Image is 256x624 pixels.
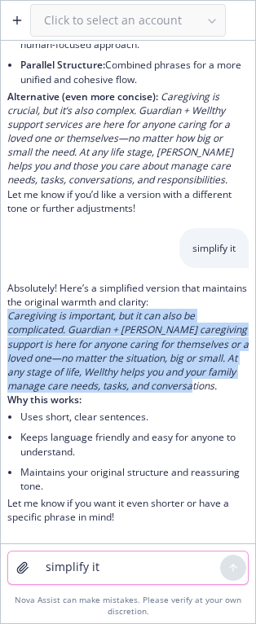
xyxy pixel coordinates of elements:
[192,241,236,255] p: simplify it
[20,462,249,496] li: Maintains your original structure and reassuring tone.
[20,55,249,89] li: Combined phrases for a more unified and cohesive flow.
[7,90,233,187] em: Caregiving is crucial, but it’s also complex. Guardian + Wellthy support services are here for an...
[20,406,249,427] li: Uses short, clear sentences.
[4,7,30,33] button: Create a new chat
[7,90,158,103] span: Alternative (even more concise):
[20,427,249,461] li: Keeps language friendly and easy for anyone to understand.
[7,187,249,215] p: Let me know if you’d like a version with a different tone or further adjustments!
[20,58,105,72] span: Parallel Structure:
[7,595,249,617] div: Nova Assist can make mistakes. Please verify at your own discretion.
[7,496,249,524] p: Let me know if you want it even shorter or have a specific phrase in mind!
[7,393,82,406] span: Why this works:
[7,281,249,309] p: Absolutely! Here’s a simplified version that maintains the original warmth and clarity:
[7,309,249,393] em: Caregiving is important, but it can also be complicated. Guardian + [PERSON_NAME] caregiving supp...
